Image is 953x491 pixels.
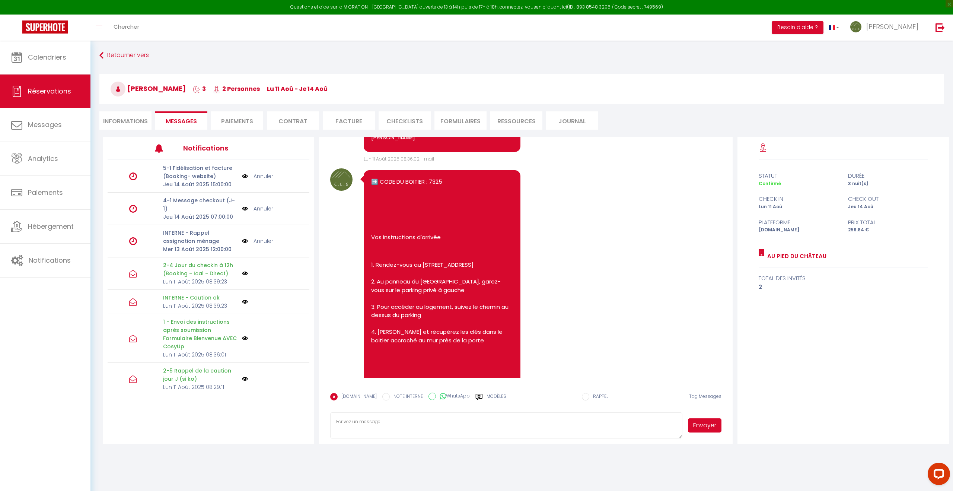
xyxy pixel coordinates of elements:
[936,23,945,32] img: logout
[242,205,248,213] img: NO IMAGE
[379,111,431,130] li: CHECKLISTS
[487,393,506,406] label: Modèles
[163,367,238,383] p: 2-5 Rappel de la caution jour J (si ko)
[754,194,843,203] div: check in
[371,233,513,242] p: Vos instructions d'arrivée
[183,140,267,156] h3: Notifications
[163,383,238,391] p: Lun 11 Août 2025 08:29:11
[759,274,928,283] div: total des invités
[163,196,238,213] p: 4-1 Message checkout (J-1)
[267,111,319,130] li: Contrat
[28,154,58,163] span: Analytics
[111,84,186,93] span: [PERSON_NAME]
[28,53,66,62] span: Calendriers
[211,111,263,130] li: Paiements
[754,218,843,227] div: Plateforme
[390,393,423,401] label: NOTE INTERNE
[242,376,248,382] img: NO IMAGE
[850,21,861,32] img: ...
[754,227,843,234] div: [DOMAIN_NAME]
[759,180,781,187] span: Confirmé
[754,203,843,210] div: Lun 11 Aoû
[242,270,248,276] img: NO IMAGE
[267,85,328,93] span: lu 11 Aoû - je 14 Aoû
[323,111,375,130] li: Facture
[434,111,487,130] li: FORMULAIRES
[254,237,273,245] a: Annuler
[759,283,928,292] div: 2
[29,256,71,265] span: Notifications
[364,156,434,162] span: Lun 11 Août 2025 08:36:02 - mail
[754,171,843,180] div: statut
[163,261,238,278] p: 2-4 Jour du checkin à 12h (Booking - Ical - Direct)
[589,393,608,401] label: RAPPEL
[254,205,273,213] a: Annuler
[371,133,513,142] p: [PERSON_NAME]
[242,299,248,305] img: NO IMAGE
[843,218,933,227] div: Prix total
[843,171,933,180] div: durée
[114,23,139,31] span: Chercher
[99,111,152,130] li: Informations
[689,393,721,399] span: Tag Messages
[330,168,353,191] img: 16782770415927.PNG
[371,261,513,345] p: 1. Rendez-vous au [STREET_ADDRESS] 2. Au panneau du [GEOGRAPHIC_DATA], garez-vous sur le parking ...
[28,188,63,197] span: Paiements
[371,178,513,186] p: ➡️ CODE DU BOITIER : 7325
[242,237,248,245] img: NO IMAGE
[866,22,918,31] span: [PERSON_NAME]
[163,399,238,424] p: 2-2 Rappel du formulaire (J-1 le check-in) AVEC CozyUp
[546,111,598,130] li: Journal
[242,335,248,341] img: NO IMAGE
[28,120,62,129] span: Messages
[242,172,248,180] img: NO IMAGE
[688,418,721,433] button: Envoyer
[28,222,74,231] span: Hébergement
[213,85,260,93] span: 2 Personnes
[108,15,145,41] a: Chercher
[843,227,933,234] div: 259.84 €
[163,351,238,359] p: Lun 11 Août 2025 08:36:01
[163,278,238,286] p: Lun 11 Août 2025 08:39:23
[490,111,542,130] li: Ressources
[163,318,238,351] p: 1 - Envoi des instructions après soumission Formulaire Bienvenue AVEC CosyUp
[163,245,238,253] p: Mer 13 Août 2025 12:00:00
[843,194,933,203] div: check out
[765,252,826,261] a: Au Pied du Château
[163,294,238,302] p: INTERNE - Caution ok
[845,15,928,41] a: ... [PERSON_NAME]
[166,117,197,126] span: Messages
[843,180,933,187] div: 3 nuit(s)
[436,393,470,401] label: WhatsApp
[338,393,377,401] label: [DOMAIN_NAME]
[99,49,944,62] a: Retourner vers
[28,86,71,96] span: Réservations
[163,302,238,310] p: Lun 11 Août 2025 08:39:23
[163,229,238,245] p: INTERNE - Rappel assignation ménage
[772,21,823,34] button: Besoin d'aide ?
[22,20,68,34] img: Super Booking
[163,164,238,180] p: 5-1 Fidélisation et facture (Booking- website)
[922,460,953,491] iframe: LiveChat chat widget
[254,172,273,180] a: Annuler
[843,203,933,210] div: Jeu 14 Aoû
[536,4,567,10] a: en cliquant ici
[163,180,238,189] p: Jeu 14 Août 2025 15:00:00
[163,213,238,221] p: Jeu 14 Août 2025 07:00:00
[193,85,206,93] span: 3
